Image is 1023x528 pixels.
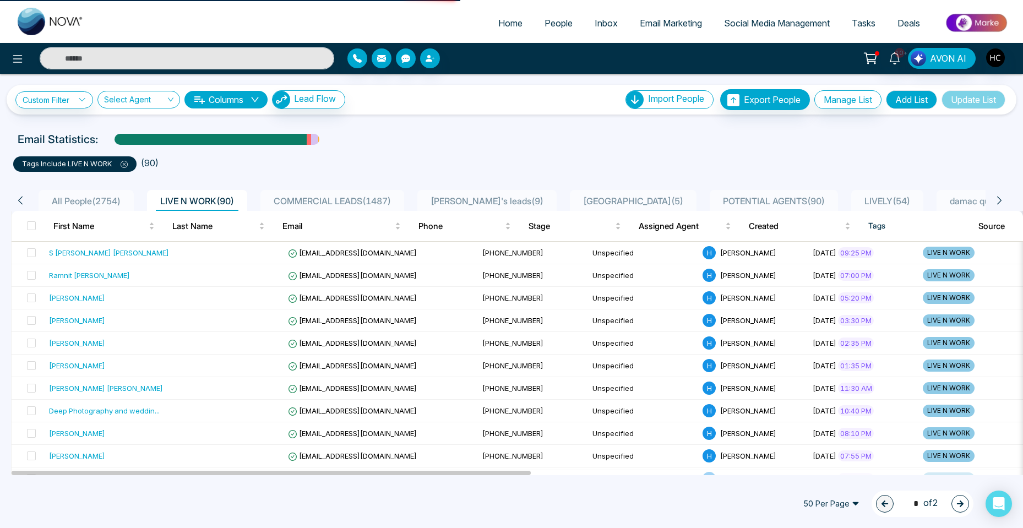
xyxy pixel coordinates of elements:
span: [PHONE_NUMBER] [482,361,543,370]
span: LIVE N WORK [923,292,975,304]
td: Unspecified [588,422,698,445]
p: Email Statistics: [18,131,98,148]
span: down [251,95,259,104]
a: Social Media Management [713,13,841,34]
td: Unspecified [588,467,698,490]
button: Add List [886,90,937,109]
a: 10+ [881,48,908,67]
span: [PERSON_NAME]'s leads ( 9 ) [426,195,548,206]
a: People [534,13,584,34]
span: COMMERCIAL LEADS ( 1487 ) [269,195,395,206]
span: [DATE] [813,293,836,302]
div: [PERSON_NAME] [49,292,105,303]
button: Lead Flow [272,90,345,109]
span: POTENTIAL AGENTS ( 90 ) [719,195,829,206]
td: Unspecified [588,287,698,309]
a: Tasks [841,13,886,34]
span: [PERSON_NAME] [720,339,776,347]
span: [PERSON_NAME] [720,406,776,415]
a: Inbox [584,13,629,34]
a: Custom Filter [15,91,93,108]
span: [DATE] [813,384,836,393]
span: Tasks [852,18,875,29]
button: Update List [942,90,1005,109]
span: 50 Per Page [796,495,867,513]
span: [EMAIL_ADDRESS][DOMAIN_NAME] [288,293,417,302]
span: [PERSON_NAME] [720,384,776,393]
span: [PHONE_NUMBER] [482,293,543,302]
div: [PERSON_NAME] [49,428,105,439]
span: 10+ [895,48,905,58]
span: of 2 [907,496,938,511]
div: Open Intercom Messenger [986,491,1012,517]
span: 10:40 PM [838,405,874,416]
td: Unspecified [588,377,698,400]
span: First Name [53,220,146,233]
span: H [703,314,716,327]
button: Export People [720,89,810,110]
span: [DATE] [813,339,836,347]
div: Ramnit [PERSON_NAME] [49,270,130,281]
span: Lead Flow [294,93,336,104]
span: LIVE N WORK ( 90 ) [156,195,238,206]
span: LIVE N WORK [923,269,975,281]
span: H [703,291,716,304]
a: Deals [886,13,931,34]
td: Unspecified [588,242,698,264]
span: [EMAIL_ADDRESS][DOMAIN_NAME] [288,339,417,347]
span: 08:10 PM [838,428,874,439]
span: [PHONE_NUMBER] [482,271,543,280]
span: 09:25 PM [838,247,874,258]
span: Inbox [595,18,618,29]
span: [PERSON_NAME] [720,429,776,438]
span: [EMAIL_ADDRESS][DOMAIN_NAME] [288,406,417,415]
span: [EMAIL_ADDRESS][DOMAIN_NAME] [288,451,417,460]
span: [EMAIL_ADDRESS][DOMAIN_NAME] [288,361,417,370]
span: [DATE] [813,406,836,415]
span: Export People [744,94,801,105]
button: Manage List [814,90,881,109]
span: [PHONE_NUMBER] [482,406,543,415]
th: First Name [45,211,164,242]
span: 11:30 AM [838,383,874,394]
span: [EMAIL_ADDRESS][DOMAIN_NAME] [288,384,417,393]
th: Assigned Agent [630,211,740,242]
span: Email Marketing [640,18,702,29]
span: 02:35 PM [838,338,874,349]
span: Assigned Agent [639,220,723,233]
span: [DATE] [813,271,836,280]
span: [EMAIL_ADDRESS][DOMAIN_NAME] [288,271,417,280]
span: AVON AI [930,52,966,65]
span: LIVE N WORK [923,247,975,259]
span: [GEOGRAPHIC_DATA] ( 5 ) [579,195,688,206]
a: Home [487,13,534,34]
span: [PHONE_NUMBER] [482,451,543,460]
span: LIVELY ( 54 ) [860,195,915,206]
span: H [703,269,716,282]
span: [DATE] [813,429,836,438]
img: Nova CRM Logo [18,8,84,35]
span: Phone [418,220,503,233]
a: Lead FlowLead Flow [268,90,345,109]
span: Last Name [172,220,257,233]
span: Home [498,18,523,29]
td: Unspecified [588,445,698,467]
span: H [703,246,716,259]
div: [PERSON_NAME] [49,315,105,326]
span: [EMAIL_ADDRESS][DOMAIN_NAME] [288,248,417,257]
span: 07:55 PM [838,450,874,461]
span: [PHONE_NUMBER] [482,316,543,325]
span: [EMAIL_ADDRESS][DOMAIN_NAME] [288,316,417,325]
td: Unspecified [588,355,698,377]
img: User Avatar [986,48,1005,67]
div: [PERSON_NAME] [PERSON_NAME] [49,383,163,394]
span: Deals [897,18,920,29]
th: Email [274,211,410,242]
td: Unspecified [588,332,698,355]
div: [PERSON_NAME] [49,360,105,371]
span: LIVE N WORK [923,382,975,394]
div: Deep Photography and weddin ... [49,405,160,416]
button: Columnsdown [184,91,268,108]
button: AVON AI [908,48,976,69]
img: Market-place.gif [937,10,1016,35]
